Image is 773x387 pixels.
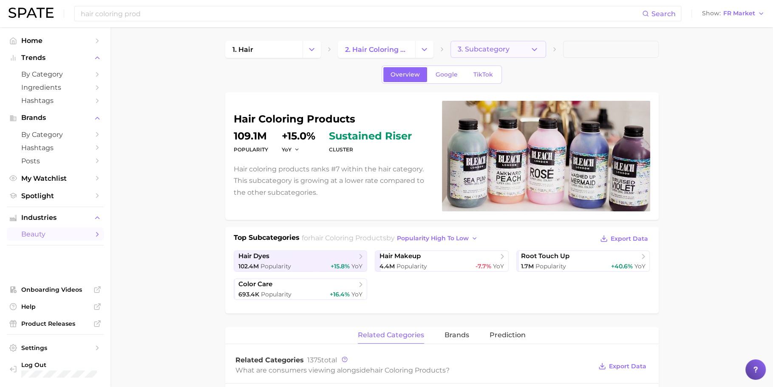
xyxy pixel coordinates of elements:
span: hair makeup [379,252,421,260]
img: SPATE [8,8,54,18]
a: by Category [7,68,104,81]
a: Settings [7,341,104,354]
span: 3. Subcategory [458,46,510,53]
a: TikTok [466,67,500,82]
a: Posts [7,154,104,168]
span: 1375 [307,356,321,364]
span: YoY [351,290,362,298]
span: Popularity [396,262,427,270]
a: Spotlight [7,189,104,202]
a: Hashtags [7,94,104,107]
span: root touch up [521,252,569,260]
button: Change Category [303,41,321,58]
span: by Category [21,70,89,78]
h1: hair coloring products [234,114,432,124]
a: Product Releases [7,317,104,330]
span: hair coloring products [370,366,446,374]
span: Prediction [490,331,526,339]
span: Brands [21,114,89,122]
span: related categories [358,331,424,339]
button: 3. Subcategory [450,41,546,58]
span: Posts [21,157,89,165]
dt: Popularity [234,145,268,155]
span: Show [702,11,721,16]
span: color care [238,280,272,288]
button: Trends [7,51,104,64]
a: Home [7,34,104,47]
span: brands [445,331,469,339]
span: Hashtags [21,97,89,105]
span: total [307,356,337,364]
button: YoY [282,146,300,153]
span: Search [651,10,676,18]
span: 102.4m [238,262,259,270]
span: Overview [391,71,420,78]
a: beauty [7,228,104,241]
span: YoY [634,262,645,270]
span: YoY [493,262,504,270]
span: My Watchlist [21,174,89,182]
button: popularity high to low [395,233,480,244]
span: +16.4% [330,290,350,298]
a: Help [7,300,104,313]
span: for by [302,234,480,242]
a: Ingredients [7,81,104,94]
button: Change Category [415,41,433,58]
a: hair dyes102.4m Popularity+15.8% YoY [234,250,368,272]
span: Popularity [535,262,566,270]
span: +15.8% [331,262,350,270]
a: color care693.4k Popularity+16.4% YoY [234,279,368,300]
input: Search here for a brand, industry, or ingredient [80,6,642,21]
a: by Category [7,128,104,141]
dd: 109.1m [234,131,268,141]
a: root touch up1.7m Popularity+40.6% YoY [516,250,650,272]
span: 1.7m [521,262,534,270]
span: hair dyes [238,252,269,260]
button: Industries [7,211,104,224]
span: 693.4k [238,290,259,298]
span: Home [21,37,89,45]
a: Hashtags [7,141,104,154]
span: TikTok [473,71,493,78]
span: YoY [351,262,362,270]
span: Help [21,303,89,310]
a: Log out. Currently logged in with e-mail jenny.zeng@spate.nyc. [7,359,104,381]
button: Export Data [596,360,648,372]
span: Hashtags [21,144,89,152]
a: Onboarding Videos [7,283,104,296]
span: YoY [282,146,292,153]
span: Export Data [609,363,646,370]
span: Trends [21,54,89,62]
span: -7.7% [476,262,491,270]
span: Popularity [261,290,292,298]
span: +40.6% [611,262,632,270]
h1: Top Subcategories [234,233,300,245]
span: 1. hair [232,46,253,54]
span: hair coloring products [311,234,386,242]
span: Log Out [21,361,97,369]
span: Google [436,71,458,78]
a: Google [428,67,465,82]
a: hair makeup4.4m Popularity-7.7% YoY [375,250,509,272]
span: 4.4m [379,262,395,270]
button: Brands [7,111,104,124]
span: Settings [21,344,89,352]
div: What are consumers viewing alongside ? [235,364,592,376]
span: FR Market [723,11,755,16]
button: Export Data [598,233,650,245]
span: Ingredients [21,83,89,91]
span: Industries [21,214,89,222]
dt: cluster [329,145,412,155]
a: My Watchlist [7,172,104,185]
p: Hair coloring products ranks #7 within the hair category. This subcategory is growing at a lower ... [234,163,432,198]
span: Onboarding Videos [21,286,89,293]
span: 2. hair coloring products [345,46,408,54]
span: Spotlight [21,192,89,200]
span: Product Releases [21,320,89,327]
a: Overview [383,67,427,82]
a: 2. hair coloring products [338,41,415,58]
span: Popularity [260,262,291,270]
span: beauty [21,230,89,238]
button: ShowFR Market [700,8,767,19]
a: 1. hair [225,41,303,58]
